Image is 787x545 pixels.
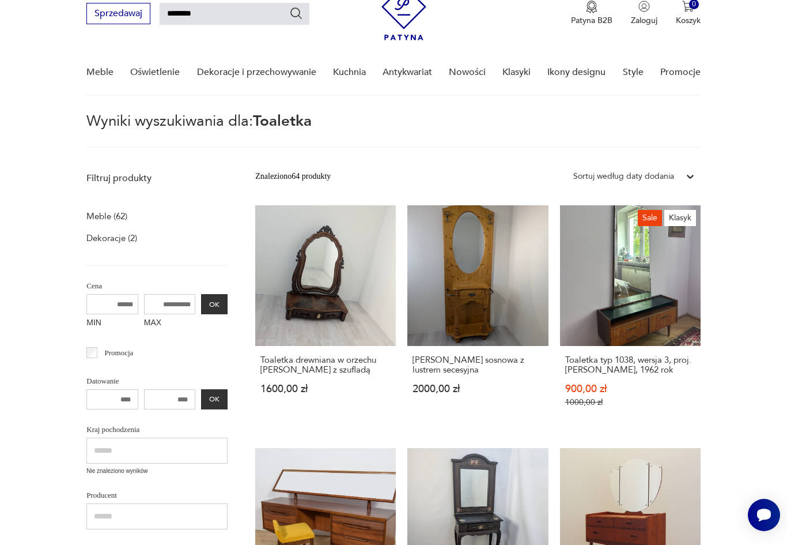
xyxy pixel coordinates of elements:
label: MIN [86,314,138,333]
button: 0Koszyk [676,1,701,26]
button: OK [201,389,228,409]
a: Klasyki [502,50,531,95]
p: 2000,00 zł [413,384,543,394]
p: Patyna B2B [571,15,612,26]
p: 1000,00 zł [565,397,695,407]
label: MAX [144,314,196,333]
p: Koszyk [676,15,701,26]
button: Sprzedawaj [86,3,150,24]
a: Oświetlenie [130,50,180,95]
div: Znaleziono 64 produkty [255,170,331,183]
p: Producent [86,489,228,502]
a: Style [623,50,644,95]
h3: Toaletka typ 1038, wersja 3, proj. [PERSON_NAME], 1962 rok [565,355,695,375]
p: 900,00 zł [565,384,695,394]
a: Ikona medaluPatyna B2B [571,1,612,26]
a: Toaletka drewniana w orzechu Ludwik XIX z szufladąToaletka drewniana w orzechu [PERSON_NAME] z sz... [255,205,396,430]
p: Nie znaleziono wyników [86,467,228,476]
a: SaleKlasykToaletka typ 1038, wersja 3, proj. Marian Grabiński, 1962 rokToaletka typ 1038, wersja ... [560,205,701,430]
p: Datowanie [86,375,228,388]
a: Ikony designu [547,50,606,95]
button: Patyna B2B [571,1,612,26]
a: Dekoracje i przechowywanie [197,50,316,95]
a: Nowości [449,50,486,95]
p: Zaloguj [631,15,657,26]
p: Wyniki wyszukiwania dla: [86,114,701,148]
p: Promocja [105,347,134,359]
img: Ikona medalu [586,1,597,13]
a: Kuchnia [333,50,366,95]
a: Meble [86,50,113,95]
a: Dekoracje (2) [86,230,137,246]
a: Antykwariat [383,50,432,95]
h3: Toaletka drewniana w orzechu [PERSON_NAME] z szufladą [260,355,391,375]
div: Sortuj według daty dodania [573,170,674,183]
button: Zaloguj [631,1,657,26]
p: Filtruj produkty [86,172,228,185]
p: Cena [86,280,228,292]
img: Ikonka użytkownika [638,1,650,12]
a: Meble (62) [86,208,127,224]
h3: [PERSON_NAME] sosnowa z lustrem secesyjna [413,355,543,375]
p: Kraj pochodzenia [86,423,228,436]
button: OK [201,294,228,314]
a: Toaletka sosnowa z lustrem secesyjna[PERSON_NAME] sosnowa z lustrem secesyjna2000,00 zł [407,205,548,430]
p: 1600,00 zł [260,384,391,394]
span: Toaletka [253,111,312,131]
iframe: Smartsupp widget button [748,499,780,531]
a: Promocje [660,50,701,95]
img: Ikona koszyka [682,1,694,12]
button: Szukaj [289,6,303,20]
a: Sprzedawaj [86,10,150,18]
